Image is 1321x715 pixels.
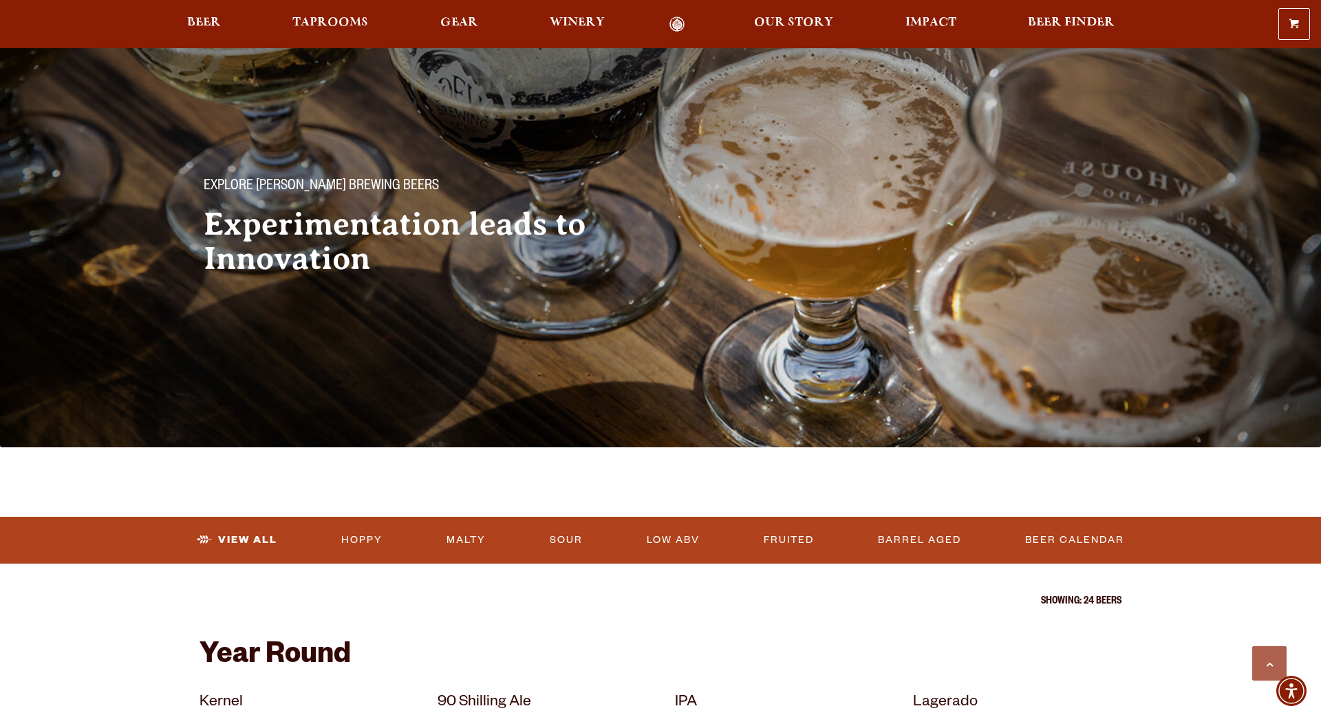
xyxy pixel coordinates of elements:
[200,597,1121,608] p: Showing: 24 Beers
[754,17,833,28] span: Our Story
[431,17,487,32] a: Gear
[441,524,491,556] a: Malty
[1019,17,1124,32] a: Beer Finder
[550,17,605,28] span: Winery
[651,17,702,32] a: Odell Home
[187,17,221,28] span: Beer
[1020,524,1130,556] a: Beer Calendar
[745,17,842,32] a: Our Story
[1028,17,1115,28] span: Beer Finder
[283,17,377,32] a: Taprooms
[200,641,1121,674] h2: Year Round
[905,17,956,28] span: Impact
[758,524,819,556] a: Fruited
[1276,676,1307,706] div: Accessibility Menu
[541,17,614,32] a: Winery
[191,524,283,556] a: View All
[204,207,633,276] h2: Experimentation leads to Innovation
[544,524,588,556] a: Sour
[1252,646,1287,681] a: Scroll to top
[336,524,388,556] a: Hoppy
[178,17,230,32] a: Beer
[641,524,705,556] a: Low ABV
[292,17,368,28] span: Taprooms
[204,178,439,196] span: Explore [PERSON_NAME] Brewing Beers
[440,17,478,28] span: Gear
[872,524,967,556] a: Barrel Aged
[896,17,965,32] a: Impact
